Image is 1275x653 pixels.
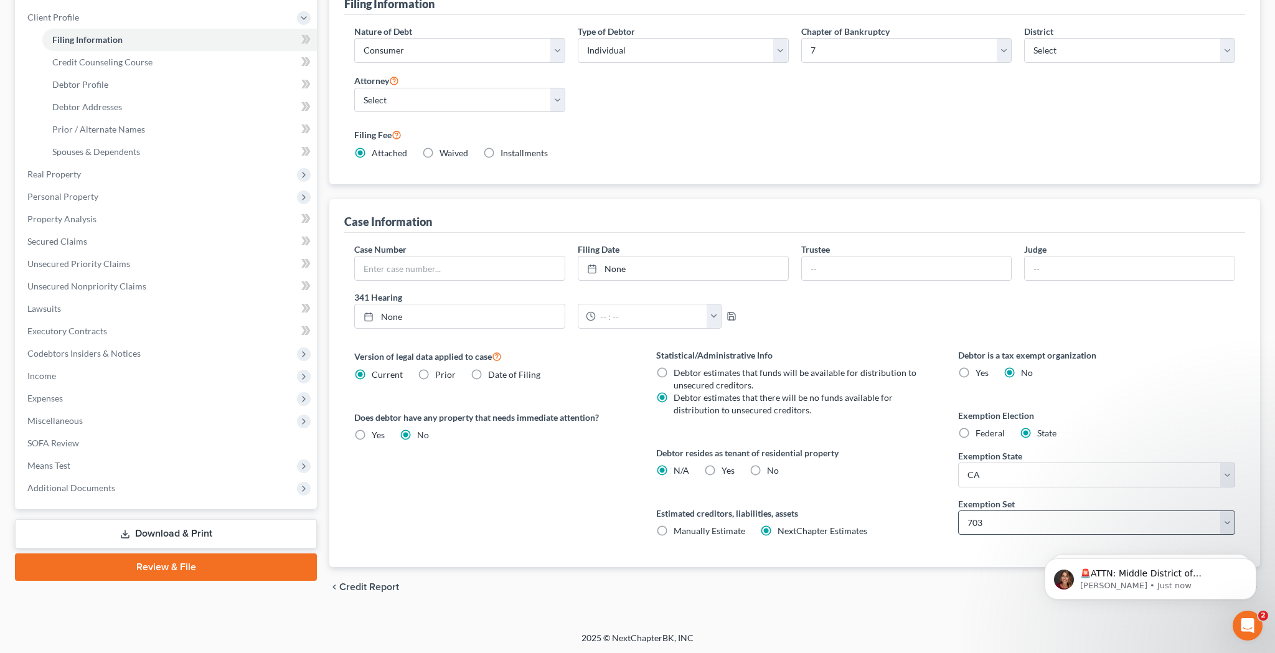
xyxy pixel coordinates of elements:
label: Attorney [354,73,399,88]
span: Client Profile [27,12,79,22]
span: Spouses & Dependents [52,146,140,157]
a: Unsecured Priority Claims [17,253,317,275]
a: SOFA Review [17,432,317,454]
label: District [1024,25,1053,38]
input: -- [1025,256,1235,280]
i: chevron_left [329,582,339,592]
label: Nature of Debt [354,25,412,38]
input: Enter case number... [355,256,565,280]
span: 2 [1258,611,1268,621]
label: Exemption Election [958,409,1235,422]
span: Prior [435,369,456,380]
a: Download & Print [15,519,317,548]
span: Federal [976,428,1005,438]
span: Debtor Profile [52,79,108,90]
span: Executory Contracts [27,326,107,336]
input: -- : -- [596,304,707,328]
div: Case Information [344,214,432,229]
span: Yes [372,430,385,440]
a: Secured Claims [17,230,317,253]
span: Property Analysis [27,214,96,224]
a: Executory Contracts [17,320,317,342]
label: Case Number [354,243,407,256]
label: Exemption State [958,449,1022,463]
span: No [767,465,779,476]
span: Manually Estimate [674,525,745,536]
label: Exemption Set [958,497,1015,510]
input: -- [802,256,1012,280]
span: Unsecured Priority Claims [27,258,130,269]
span: Filing Information [52,34,123,45]
span: Additional Documents [27,482,115,493]
span: Lawsuits [27,303,61,314]
label: Judge [1024,243,1047,256]
span: Codebtors Insiders & Notices [27,348,141,359]
a: Lawsuits [17,298,317,320]
iframe: Intercom notifications message [1026,532,1275,619]
a: Prior / Alternate Names [42,118,317,141]
span: Debtor estimates that there will be no funds available for distribution to unsecured creditors. [674,392,893,415]
a: Credit Counseling Course [42,51,317,73]
span: Credit Report [339,582,399,592]
label: Type of Debtor [578,25,635,38]
span: Income [27,370,56,381]
a: Property Analysis [17,208,317,230]
span: N/A [674,465,689,476]
label: Does debtor have any property that needs immediate attention? [354,411,631,424]
span: Secured Claims [27,236,87,247]
span: Real Property [27,169,81,179]
a: None [578,256,788,280]
span: Yes [976,367,989,378]
span: Date of Filing [488,369,540,380]
iframe: Intercom live chat [1233,611,1263,641]
a: Review & File [15,553,317,581]
span: Debtor estimates that funds will be available for distribution to unsecured creditors. [674,367,916,390]
a: Debtor Addresses [42,96,317,118]
label: Chapter of Bankruptcy [801,25,890,38]
a: Filing Information [42,29,317,51]
a: Unsecured Nonpriority Claims [17,275,317,298]
span: Means Test [27,460,70,471]
span: Current [372,369,403,380]
span: No [417,430,429,440]
label: Estimated creditors, liabilities, assets [656,507,933,520]
label: 341 Hearing [348,291,795,304]
label: Trustee [801,243,830,256]
span: Miscellaneous [27,415,83,426]
span: Installments [501,148,548,158]
a: Spouses & Dependents [42,141,317,163]
label: Filing Date [578,243,619,256]
span: Unsecured Nonpriority Claims [27,281,146,291]
span: State [1037,428,1056,438]
span: Personal Property [27,191,98,202]
a: None [355,304,565,328]
label: Debtor resides as tenant of residential property [656,446,933,459]
span: Prior / Alternate Names [52,124,145,134]
span: Expenses [27,393,63,403]
span: SOFA Review [27,438,79,448]
span: Attached [372,148,407,158]
span: Debtor Addresses [52,101,122,112]
span: NextChapter Estimates [778,525,867,536]
label: Version of legal data applied to case [354,349,631,364]
label: Statistical/Administrative Info [656,349,933,362]
a: Debtor Profile [42,73,317,96]
button: chevron_left Credit Report [329,582,399,592]
label: Debtor is a tax exempt organization [958,349,1235,362]
span: Yes [722,465,735,476]
span: Waived [440,148,468,158]
span: No [1021,367,1033,378]
label: Filing Fee [354,127,1235,142]
span: Credit Counseling Course [52,57,153,67]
